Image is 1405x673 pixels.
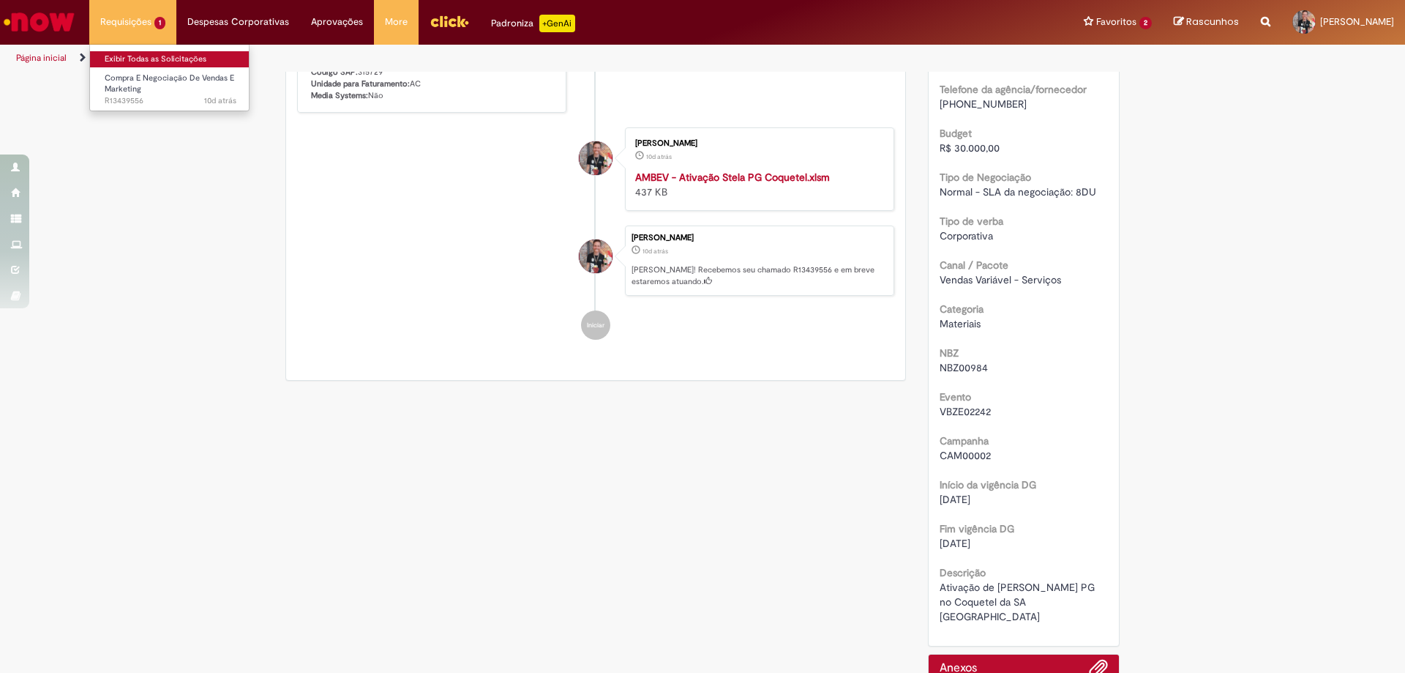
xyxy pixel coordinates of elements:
span: 10d atrás [646,152,672,161]
span: Rascunhos [1186,15,1239,29]
span: [PERSON_NAME] [1320,15,1394,28]
b: Unidade para Faturamento: [311,78,410,89]
div: Victor Grecco [579,239,612,273]
span: Aprovações [311,15,363,29]
div: [PERSON_NAME] [635,139,879,148]
div: 437 KB [635,170,879,199]
span: Vendas Variável - Serviços [940,273,1061,286]
div: [PERSON_NAME] [632,234,886,242]
b: Telefone da agência/fornecedor [940,83,1087,96]
b: Tipo de Negociação [940,171,1031,184]
span: R$ 30.000,00 [940,141,1000,155]
span: Despesas Corporativas [187,15,289,29]
img: ServiceNow [1,7,77,37]
span: Normal - SLA da negociação: 8DU [940,185,1096,198]
ul: Trilhas de página [11,45,926,72]
ul: Requisições [89,44,250,111]
a: Aberto R13439556 : Compra E Negociação De Vendas E Marketing [90,70,251,102]
b: Fim vigência DG [940,522,1014,535]
time: 22/08/2025 11:49:07 [642,247,668,256]
span: 10d atrás [204,95,236,106]
a: Rascunhos [1174,15,1239,29]
span: 10d atrás [642,247,668,256]
time: 22/08/2025 11:49:09 [204,95,236,106]
span: 2 [1139,17,1152,29]
b: Budget [940,127,972,140]
b: Descrição [940,566,986,579]
li: Victor Grecco [297,226,894,296]
b: Categoria [940,302,983,316]
a: AMBEV - Ativação Stela PG Coquetel.xlsm [635,171,830,184]
span: More [385,15,408,29]
a: Página inicial [16,52,67,64]
b: Canal / Pacote [940,259,1008,272]
b: Início da vigência DG [940,478,1036,491]
div: Padroniza [491,15,575,32]
span: 1 [154,17,165,29]
span: Ativação de [PERSON_NAME] PG no Coquetel da SA [GEOGRAPHIC_DATA] [940,581,1098,623]
a: Exibir Todas as Solicitações [90,51,251,67]
span: [DATE] [940,537,970,550]
span: R13439556 [105,95,236,107]
b: Media Systems: [311,90,368,101]
span: NBZ00984 [940,361,988,374]
span: [PHONE_NUMBER] [940,97,1027,111]
span: [DATE] [940,493,970,506]
p: [PERSON_NAME]! Recebemos seu chamado R13439556 e em breve estaremos atuando. [632,264,886,287]
p: +GenAi [539,15,575,32]
b: Tipo de verba [940,215,1003,228]
span: CAM00002 [940,449,991,462]
b: NBZ [940,346,959,360]
b: Evento [940,390,971,404]
span: Requisições [100,15,151,29]
span: VBZE02242 [940,405,991,418]
span: Corporativa [940,229,993,242]
span: Favoritos [1096,15,1136,29]
span: Compra E Negociação De Vendas E Marketing [105,72,234,95]
b: Campanha [940,434,989,447]
span: Materiais [940,317,981,330]
div: Victor Grecco [579,141,612,175]
img: click_logo_yellow_360x200.png [430,10,469,32]
b: Código SAP: [311,67,358,78]
time: 22/08/2025 11:49:03 [646,152,672,161]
